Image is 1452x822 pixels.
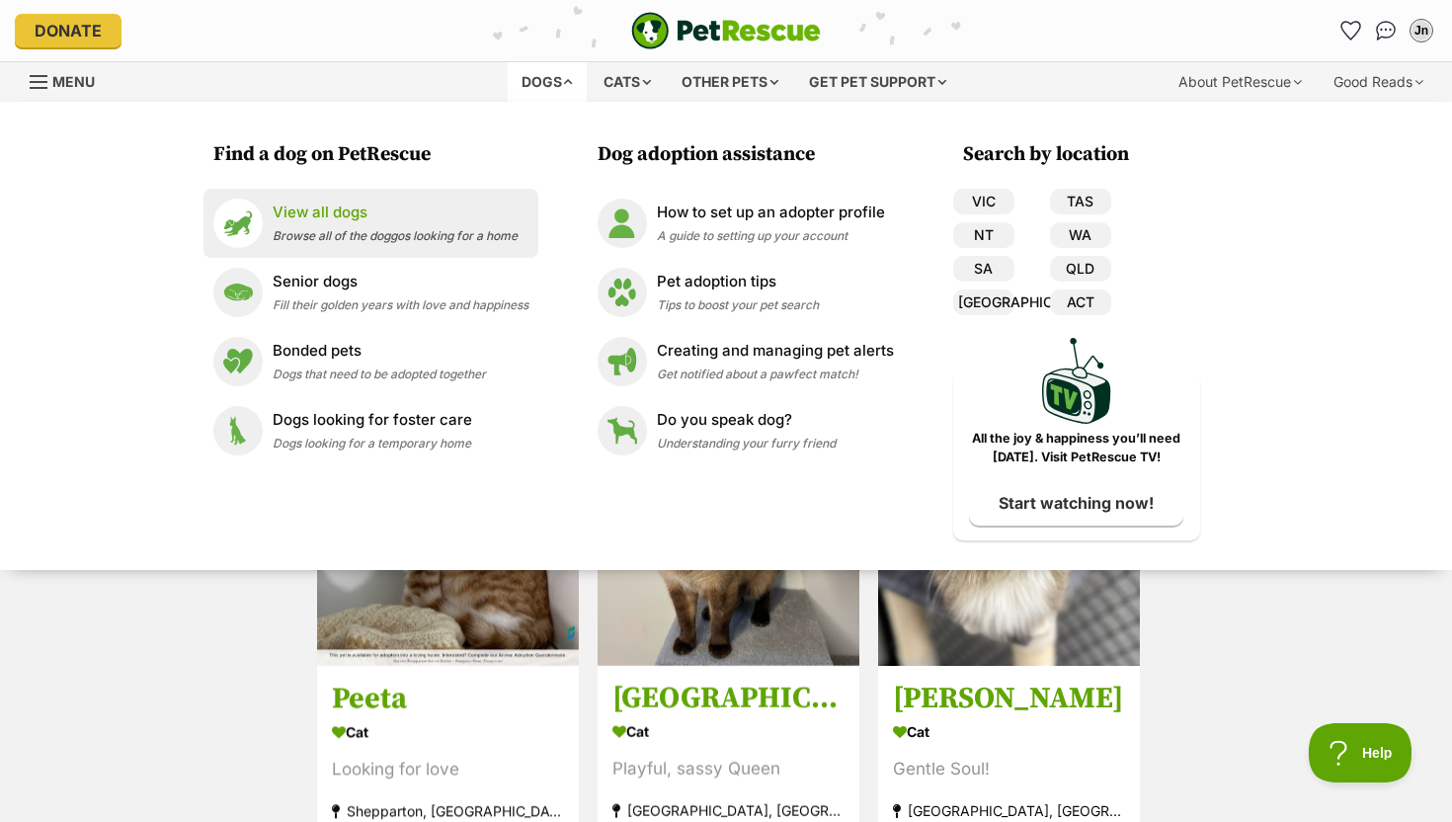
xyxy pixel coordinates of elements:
[1376,21,1397,41] img: chat-41dd97257d64d25036548639549fe6c8038ab92f7586957e7f3b1b290dea8141.svg
[1406,15,1437,46] button: My account
[657,409,836,432] p: Do you speak dog?
[969,480,1183,526] a: Start watching now!
[657,271,819,293] p: Pet adoption tips
[1370,15,1402,46] a: Conversations
[213,337,263,386] img: Bonded pets
[657,202,885,224] p: How to set up an adopter profile
[273,367,486,381] span: Dogs that need to be adopted together
[213,141,538,169] h3: Find a dog on PetRescue
[612,718,845,747] div: Cat
[598,199,894,248] a: How to set up an adopter profile How to set up an adopter profile A guide to setting up your account
[631,12,821,49] img: logo-e224e6f780fb5917bec1dbf3a21bbac754714ae5b6737aabdf751b685950b380.svg
[1412,21,1431,41] div: Jn
[1042,338,1111,424] img: PetRescue TV logo
[953,289,1014,315] a: [GEOGRAPHIC_DATA]
[668,62,792,102] div: Other pets
[598,268,894,317] a: Pet adoption tips Pet adoption tips Tips to boost your pet search
[953,189,1014,214] a: VIC
[1050,289,1111,315] a: ACT
[598,406,647,455] img: Do you speak dog?
[657,367,858,381] span: Get notified about a pawfect match!
[332,718,564,747] div: Cat
[598,406,894,455] a: Do you speak dog? Do you speak dog? Understanding your furry friend
[893,718,1125,747] div: Cat
[273,202,518,224] p: View all dogs
[893,757,1125,783] div: Gentle Soul!
[1334,15,1437,46] ul: Account quick links
[213,337,528,386] a: Bonded pets Bonded pets Dogs that need to be adopted together
[968,430,1185,467] p: All the joy & happiness you’ll need [DATE]. Visit PetRescue TV!
[953,222,1014,248] a: NT
[213,199,263,248] img: View all dogs
[332,681,564,718] h3: Peeta
[598,199,647,248] img: How to set up an adopter profile
[332,757,564,783] div: Looking for love
[1165,62,1316,102] div: About PetRescue
[953,256,1014,282] a: SA
[612,681,845,718] h3: [GEOGRAPHIC_DATA]
[52,73,95,90] span: Menu
[273,436,471,451] span: Dogs looking for a temporary home
[273,228,518,243] span: Browse all of the doggos looking for a home
[1050,189,1111,214] a: TAS
[1050,256,1111,282] a: QLD
[598,268,647,317] img: Pet adoption tips
[273,297,528,312] span: Fill their golden years with love and happiness
[213,199,528,248] a: View all dogs View all dogs Browse all of the doggos looking for a home
[15,14,121,47] a: Donate
[273,271,528,293] p: Senior dogs
[657,228,847,243] span: A guide to setting up your account
[273,409,472,432] p: Dogs looking for foster care
[598,337,647,386] img: Creating and managing pet alerts
[893,681,1125,718] h3: [PERSON_NAME]
[657,340,894,363] p: Creating and managing pet alerts
[590,62,665,102] div: Cats
[213,406,263,455] img: Dogs looking for foster care
[963,141,1200,169] h3: Search by location
[213,268,528,317] a: Senior dogs Senior dogs Fill their golden years with love and happiness
[30,62,109,98] a: Menu
[598,141,904,169] h3: Dog adoption assistance
[631,12,821,49] a: PetRescue
[612,757,845,783] div: Playful, sassy Queen
[657,297,819,312] span: Tips to boost your pet search
[1334,15,1366,46] a: Favourites
[1309,723,1412,782] iframe: Help Scout Beacon - Open
[598,337,894,386] a: Creating and managing pet alerts Creating and managing pet alerts Get notified about a pawfect ma...
[1050,222,1111,248] a: WA
[273,340,486,363] p: Bonded pets
[213,268,263,317] img: Senior dogs
[508,62,587,102] div: Dogs
[657,436,836,451] span: Understanding your furry friend
[213,406,528,455] a: Dogs looking for foster care Dogs looking for foster care Dogs looking for a temporary home
[795,62,960,102] div: Get pet support
[1320,62,1437,102] div: Good Reads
